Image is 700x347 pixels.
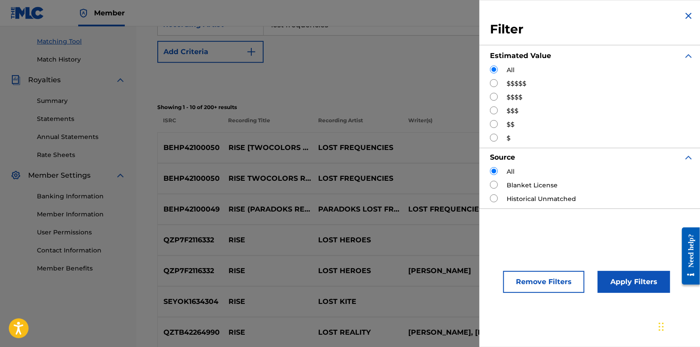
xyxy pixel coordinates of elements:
p: BEHP42100050 [158,173,222,184]
a: Statements [37,114,126,124]
strong: Estimated Value [490,51,551,60]
p: RISE (PARADOKS REMIX) [222,204,312,215]
label: Blanket License [507,181,558,190]
label: $$$$$ [507,79,526,88]
label: $$$$ [507,93,522,102]
p: PARADOKS LOST FREQUENCIES [312,204,403,215]
p: QZP7F2116332 [158,235,222,245]
p: RISE [222,266,312,276]
label: $$$ [507,106,519,116]
p: LOST FREQUENCIES & PARADOKS [403,204,493,215]
iframe: Resource Center [675,221,700,292]
img: MLC Logo [11,7,44,19]
label: Historical Unmatched [507,194,576,204]
p: SEYOK1634304 [158,296,222,307]
p: BEHP42100049 [158,204,222,215]
a: Match History [37,55,126,64]
img: expand [683,152,694,163]
p: QZTB42264990 [158,327,222,338]
p: Showing 1 - 10 of 200+ results [157,103,679,111]
a: Annual Statements [37,132,126,142]
a: Banking Information [37,192,126,201]
label: $$ [507,120,515,129]
a: User Permissions [37,228,126,237]
h3: Filter [490,22,694,37]
iframe: Chat Widget [656,305,700,347]
p: RISE [222,296,312,307]
p: LOST REALITY [312,327,403,338]
p: [PERSON_NAME] [403,266,493,276]
img: Member Settings [11,170,21,181]
img: Top Rightsholder [78,8,89,18]
img: 9d2ae6d4665cec9f34b9.svg [246,47,257,57]
p: RISE [222,235,312,245]
a: Summary [37,96,126,106]
img: Royalties [11,75,21,85]
p: LOST FREQUENCIES [312,173,403,184]
label: All [507,66,515,75]
a: Member Information [37,210,126,219]
a: Member Benefits [37,264,126,273]
label: $ [507,134,511,143]
p: BEHP42100050 [158,142,222,153]
button: Apply Filters [598,271,670,293]
p: LOST KITE [312,296,403,307]
a: Rate Sheets [37,150,126,160]
p: LOST HEROES [312,235,403,245]
label: All [507,167,515,176]
span: Member Settings [28,170,91,181]
img: expand [683,51,694,61]
img: expand [115,75,126,85]
button: Remove Filters [503,271,584,293]
p: Recording Artist [312,117,403,132]
a: Contact Information [37,246,126,255]
p: Writer(s) [403,117,493,132]
p: RISE [222,327,312,338]
p: [PERSON_NAME], [PERSON_NAME], [PERSON_NAME] [403,327,493,338]
a: Matching Tool [37,37,126,46]
p: LOST FREQUENCIES [312,142,403,153]
p: RISE TWOCOLORS REMIX [222,173,312,184]
p: LOST HEROES [312,266,403,276]
span: Royalties [28,75,61,85]
p: QZP7F2116332 [158,266,222,276]
div: Drag [659,314,664,340]
span: Member [94,8,125,18]
img: close [683,11,694,21]
strong: Source [490,153,515,161]
button: Add Criteria [157,41,264,63]
p: RISE [TWOCOLORS REMIX] [222,142,312,153]
img: expand [115,170,126,181]
p: Recording Title [222,117,312,132]
p: ISRC [157,117,222,132]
